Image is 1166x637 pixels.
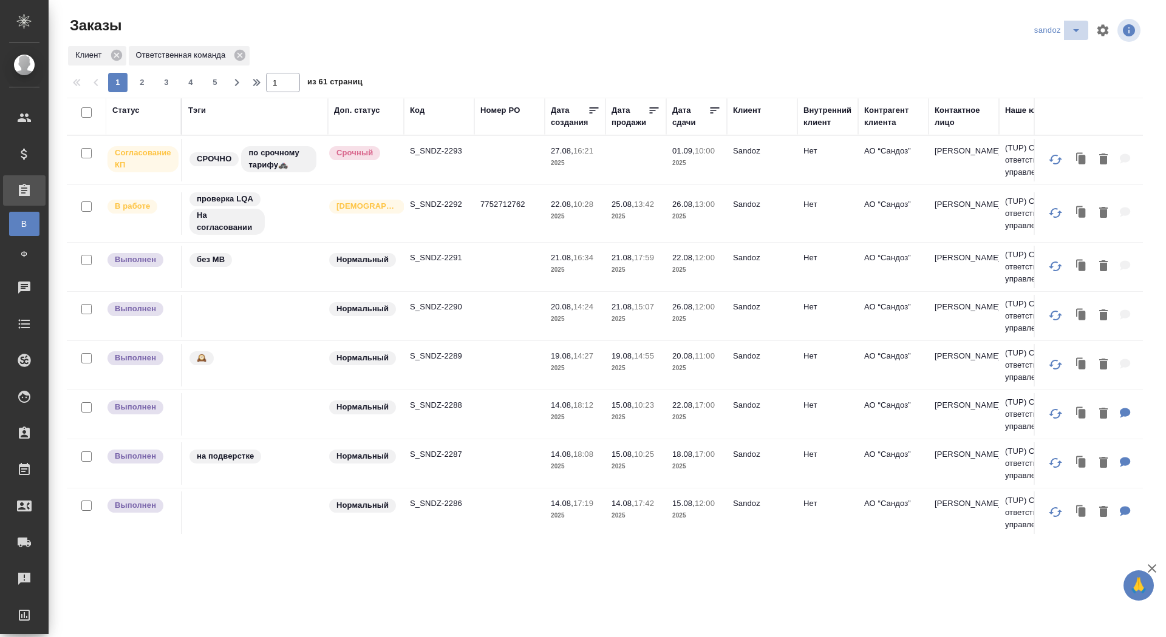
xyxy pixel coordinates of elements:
[106,198,175,215] div: Выставляет ПМ после принятия заказа от КМа
[1041,198,1070,227] button: Обновить
[551,253,573,262] p: 21.08,
[612,450,634,459] p: 15.08,
[551,400,573,409] p: 14.08,
[106,497,175,514] div: Выставляет ПМ после сдачи и проведения начислений. Последний этап для ПМа
[115,499,156,511] p: Выполнен
[9,242,39,266] a: Ф
[1093,352,1114,377] button: Удалить
[573,351,593,360] p: 14:27
[328,145,398,161] div: Выставляется автоматически, если на указанный объем услуг необходимо больше времени в стандартном...
[733,198,791,211] p: Sandoz
[157,73,176,92] button: 3
[695,450,715,459] p: 17:00
[672,450,695,459] p: 18.08,
[1117,19,1143,42] span: Посмотреть информацию
[733,252,791,264] p: Sandoz
[864,198,922,211] p: АО “Сандоз”
[410,399,468,411] p: S_SNDZ-2288
[672,460,721,473] p: 2025
[612,499,634,508] p: 14.08,
[864,497,922,510] p: АО “Сандоз”
[672,499,695,508] p: 15.08,
[551,302,573,311] p: 20.08,
[733,350,791,362] p: Sandoz
[672,253,695,262] p: 22.08,
[803,145,852,157] p: Нет
[197,450,254,462] p: на подверстке
[864,252,922,264] p: АО “Сандоз”
[612,313,660,325] p: 2025
[929,393,999,436] td: [PERSON_NAME]
[634,400,654,409] p: 10:23
[573,302,593,311] p: 14:24
[733,301,791,313] p: Sandoz
[115,352,156,364] p: Выполнен
[1005,104,1065,116] div: Наше юр. лицо
[864,448,922,460] p: АО “Сандоз”
[612,460,660,473] p: 2025
[634,302,654,311] p: 15:07
[328,350,398,366] div: Статус по умолчанию для стандартных заказов
[551,211,599,223] p: 2025
[410,350,468,362] p: S_SNDZ-2289
[695,302,715,311] p: 12:00
[672,211,721,223] p: 2025
[573,253,593,262] p: 16:34
[803,252,852,264] p: Нет
[328,448,398,465] div: Статус по умолчанию для стандартных заказов
[864,104,922,129] div: Контрагент клиента
[672,157,721,169] p: 2025
[929,246,999,288] td: [PERSON_NAME]
[733,104,761,116] div: Клиент
[1070,451,1093,476] button: Клонировать
[1070,147,1093,172] button: Клонировать
[551,313,599,325] p: 2025
[15,218,33,230] span: В
[157,76,176,89] span: 3
[551,200,573,209] p: 22.08,
[129,46,250,66] div: Ответственная команда
[999,488,1145,537] td: (TUP) Общество с ограниченной ответственностью «Технологии управления переводом»
[672,411,721,423] p: 2025
[1041,350,1070,379] button: Обновить
[1093,451,1114,476] button: Удалить
[132,76,152,89] span: 2
[672,302,695,311] p: 26.08,
[410,252,468,264] p: S_SNDZ-2291
[864,350,922,362] p: АО “Сандоз”
[188,104,206,116] div: Тэги
[136,49,230,61] p: Ответственная команда
[1093,500,1114,525] button: Удалить
[1070,303,1093,328] button: Клонировать
[612,400,634,409] p: 15.08,
[15,248,33,260] span: Ф
[1070,201,1093,226] button: Клонировать
[1031,21,1088,40] div: split button
[188,350,322,366] div: 🕰️
[999,189,1145,238] td: (TUP) Общество с ограниченной ответственностью «Технологии управления переводом»
[672,510,721,522] p: 2025
[573,200,593,209] p: 10:28
[695,499,715,508] p: 12:00
[612,104,648,129] div: Дата продажи
[999,439,1145,488] td: (TUP) Общество с ограниченной ответственностью «Технологии управления переводом»
[410,145,468,157] p: S_SNDZ-2293
[197,209,257,234] p: На согласовании
[612,362,660,374] p: 2025
[864,145,922,157] p: АО “Сандоз”
[112,104,140,116] div: Статус
[1093,201,1114,226] button: Удалить
[612,351,634,360] p: 19.08,
[181,76,200,89] span: 4
[115,254,156,266] p: Выполнен
[672,200,695,209] p: 26.08,
[1041,448,1070,477] button: Обновить
[634,200,654,209] p: 13:42
[929,295,999,337] td: [PERSON_NAME]
[197,153,231,165] p: СРОЧНО
[334,104,380,116] div: Доп. статус
[864,399,922,411] p: АО “Сандоз”
[328,497,398,514] div: Статус по умолчанию для стандартных заказов
[672,400,695,409] p: 22.08,
[205,76,225,89] span: 5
